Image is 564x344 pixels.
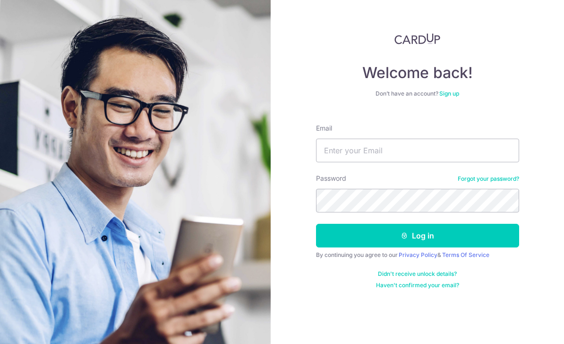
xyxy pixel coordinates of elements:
a: Forgot your password? [458,175,519,183]
img: CardUp Logo [394,33,441,44]
a: Didn't receive unlock details? [378,270,457,278]
input: Enter your Email [316,139,519,162]
label: Email [316,123,332,133]
div: Don’t have an account? [316,90,519,97]
button: Log in [316,224,519,247]
div: By continuing you agree to our & [316,251,519,259]
a: Haven't confirmed your email? [376,282,459,289]
a: Sign up [439,90,459,97]
a: Terms Of Service [442,251,489,258]
h4: Welcome back! [316,63,519,82]
label: Password [316,174,346,183]
a: Privacy Policy [399,251,437,258]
